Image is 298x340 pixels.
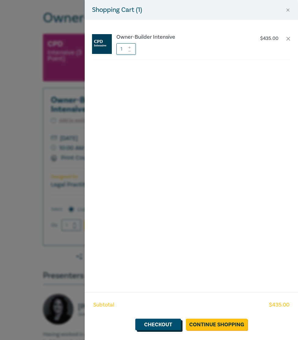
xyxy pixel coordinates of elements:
[186,319,247,330] a: Continue Shopping
[260,36,278,41] p: $ 435.00
[93,301,114,309] span: Subtotal
[285,7,291,13] button: Close
[92,34,112,54] img: CPD%20Intensive.jpg
[116,34,248,40] a: Owner-Builder Intensive
[116,43,136,55] input: 1
[269,301,289,309] span: $ 435.00
[92,5,142,15] h5: Shopping Cart ( 1 )
[135,319,181,330] a: Checkout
